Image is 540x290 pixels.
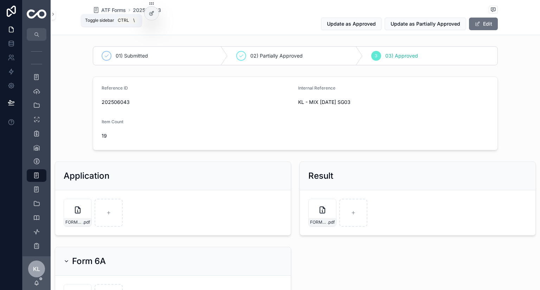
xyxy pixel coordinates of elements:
span: FORM6PARTI-APPROVED-KL---MIX-[DATE]-SG03 [310,219,327,225]
span: KL [33,265,40,273]
span: Internal Reference [298,85,335,91]
button: Edit [469,18,498,30]
span: 03) Approved [385,52,418,59]
h2: Form 6A [72,256,106,267]
span: 01) Submitted [116,52,148,59]
span: Reference ID [102,85,128,91]
span: 02) Partially Approved [250,52,303,59]
h2: Result [308,170,333,182]
h2: Application [64,170,109,182]
span: .pdf [83,219,90,225]
span: \ [131,18,137,23]
span: Toggle sidebar [85,18,114,23]
span: Item Count [102,119,123,124]
img: App logo [27,9,46,19]
span: KL - MIX [DATE] SG03 [298,99,489,106]
span: Ctrl [117,17,130,24]
button: Update as Approved [321,18,382,30]
a: ATF Forms [93,7,126,14]
span: Update as Partially Approved [391,20,460,27]
span: FORM6PARTI-SUBMITTED-KL---MIX-[DATE]-SG03 [65,219,83,225]
span: 19 [102,132,107,139]
span: ATF Forms [101,7,126,14]
a: 202506043 [133,7,161,14]
button: Update as Partially Approved [385,18,466,30]
span: 3 [375,53,377,59]
span: .pdf [327,219,335,225]
span: 202506043 [102,99,292,106]
div: scrollable content [22,41,51,256]
span: Update as Approved [327,20,376,27]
